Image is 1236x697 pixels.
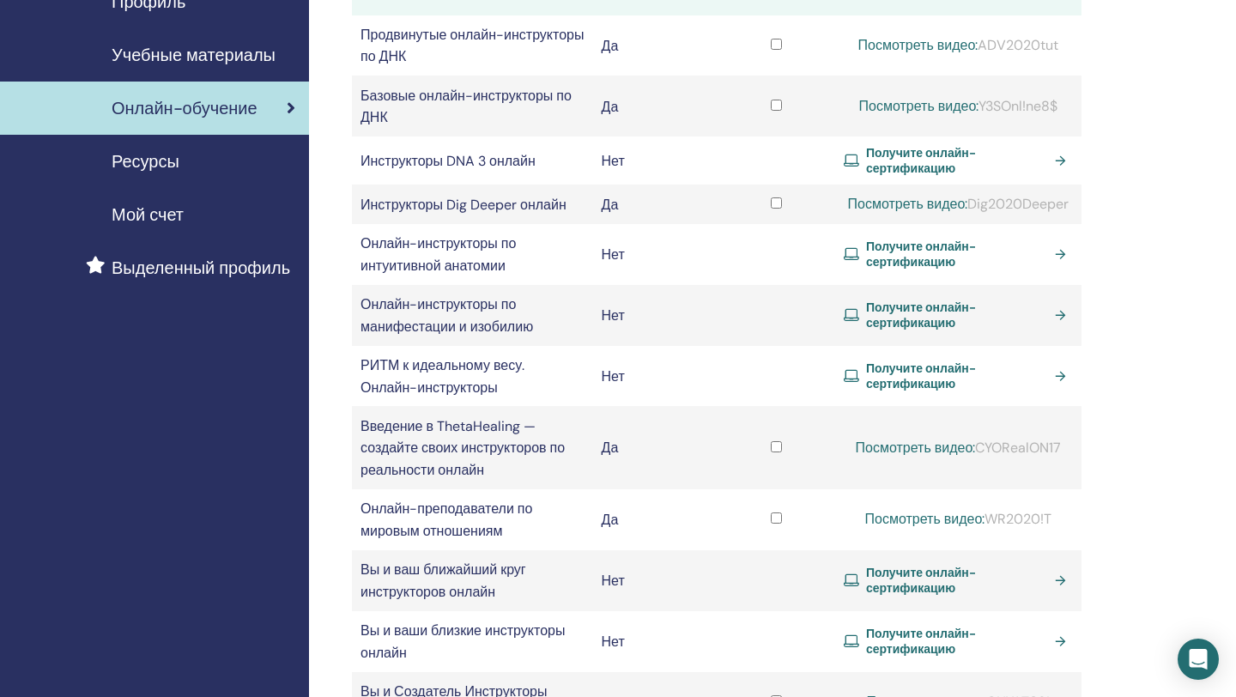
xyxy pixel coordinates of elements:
[978,97,1057,115] font: Y3SOnl!ne8$
[602,367,625,385] font: Нет
[844,565,1073,596] a: Получите онлайн-сертификацию
[602,511,619,529] font: Да
[1178,639,1219,680] div: Открытый Интерком Мессенджер
[602,439,619,457] font: Да
[844,626,1073,657] a: Получите онлайн-сертификацию
[112,203,184,226] font: Мой счет
[360,87,572,126] font: Базовые онлайн-инструкторы по ДНК
[602,572,625,590] font: Нет
[602,306,625,324] font: Нет
[859,97,979,115] a: Посмотреть видео:
[360,234,516,274] font: Онлайн-инструкторы по интуитивной анатомии
[112,150,179,173] font: Ресурсы
[360,196,566,214] font: Инструкторы Dig Deeper онлайн
[360,26,584,65] font: Продвинутые онлайн-инструкторы по ДНК
[360,561,526,600] font: Вы и ваш ближайший круг инструкторов онлайн
[602,37,619,55] font: Да
[844,239,1073,270] a: Получите онлайн-сертификацию
[844,145,1073,176] a: Получите онлайн-сертификацию
[360,621,565,661] font: Вы и ваши близкие инструкторы онлайн
[866,145,976,176] font: Получите онлайн-сертификацию
[360,356,524,396] font: РИТМ к идеальному весу. Онлайн-инструкторы
[844,300,1073,330] a: Получите онлайн-сертификацию
[848,195,968,213] a: Посмотреть видео:
[602,152,625,170] font: Нет
[866,300,976,330] font: Получите онлайн-сертификацию
[360,152,536,170] font: Инструкторы DNA 3 онлайн
[967,195,1069,213] font: Dig2020Deeper
[866,565,976,596] font: Получите онлайн-сертификацию
[844,361,1073,391] a: Получите онлайн-сертификацию
[360,417,565,479] font: Введение в ThetaHealing — создайте своих инструкторов по реальности онлайн
[602,98,619,116] font: Да
[866,239,976,270] font: Получите онлайн-сертификацию
[112,97,257,119] font: Онлайн-обучение
[865,510,985,528] a: Посмотреть видео:
[602,245,625,264] font: Нет
[360,500,532,539] font: Онлайн-преподаватели по мировым отношениям
[985,510,1051,528] font: WR2020!T
[856,439,976,457] a: Посмотреть видео:
[602,633,625,651] font: Нет
[602,196,619,214] font: Да
[858,36,978,54] a: Посмотреть видео:
[866,361,976,391] font: Получите онлайн-сертификацию
[112,257,290,279] font: Выделенный профиль
[975,439,1061,457] font: CYORealON17
[360,295,533,335] font: Онлайн-инструкторы по манифестации и изобилию
[978,36,1058,54] font: ADV2020tut
[112,44,276,66] font: Учебные материалы
[866,626,976,657] font: Получите онлайн-сертификацию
